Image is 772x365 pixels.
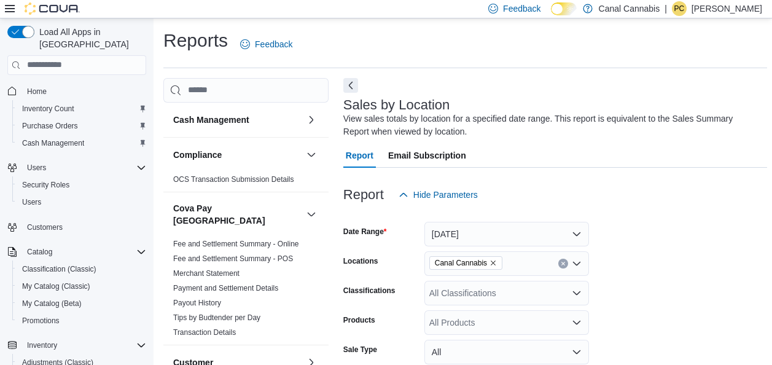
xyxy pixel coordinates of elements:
[17,279,146,294] span: My Catalog (Classic)
[572,288,582,298] button: Open list of options
[173,202,302,227] h3: Cova Pay [GEOGRAPHIC_DATA]
[17,119,146,133] span: Purchase Orders
[12,117,151,135] button: Purchase Orders
[255,38,292,50] span: Feedback
[343,345,377,355] label: Sale Type
[173,328,236,337] span: Transaction Details
[17,136,146,151] span: Cash Management
[503,2,540,15] span: Feedback
[304,112,319,127] button: Cash Management
[173,269,240,278] a: Merchant Statement
[572,318,582,328] button: Open list of options
[343,78,358,93] button: Next
[173,175,294,184] a: OCS Transaction Submission Details
[12,100,151,117] button: Inventory Count
[665,1,667,16] p: |
[27,222,63,232] span: Customers
[343,187,384,202] h3: Report
[551,2,577,15] input: Dark Mode
[163,28,228,53] h1: Reports
[173,114,249,126] h3: Cash Management
[17,178,74,192] a: Security Roles
[304,207,319,222] button: Cova Pay [GEOGRAPHIC_DATA]
[173,149,222,161] h3: Compliance
[173,240,299,248] a: Fee and Settlement Summary - Online
[22,264,96,274] span: Classification (Classic)
[12,194,151,211] button: Users
[558,259,568,269] button: Clear input
[17,262,101,277] a: Classification (Classic)
[22,338,146,353] span: Inventory
[27,247,52,257] span: Catalog
[599,1,660,16] p: Canal Cannabis
[17,119,83,133] a: Purchase Orders
[22,338,62,353] button: Inventory
[17,296,87,311] a: My Catalog (Beta)
[551,15,552,16] span: Dark Mode
[17,178,146,192] span: Security Roles
[173,299,221,307] a: Payout History
[173,254,293,263] a: Fee and Settlement Summary - POS
[173,284,278,292] a: Payment and Settlement Details
[163,172,329,192] div: Compliance
[12,295,151,312] button: My Catalog (Beta)
[489,259,497,267] button: Remove Canal Cannabis from selection in this group
[12,312,151,329] button: Promotions
[22,219,146,235] span: Customers
[17,101,146,116] span: Inventory Count
[163,237,329,345] div: Cova Pay [GEOGRAPHIC_DATA]
[22,84,52,99] a: Home
[173,313,260,322] a: Tips by Budtender per Day
[34,26,146,50] span: Load All Apps in [GEOGRAPHIC_DATA]
[388,143,466,168] span: Email Subscription
[304,147,319,162] button: Compliance
[343,315,375,325] label: Products
[672,1,687,16] div: Patrick Ciantar
[2,243,151,261] button: Catalog
[424,340,589,364] button: All
[343,227,387,237] label: Date Range
[17,296,146,311] span: My Catalog (Beta)
[27,87,47,96] span: Home
[2,82,151,100] button: Home
[173,283,278,293] span: Payment and Settlement Details
[22,121,78,131] span: Purchase Orders
[343,286,396,296] label: Classifications
[12,261,151,278] button: Classification (Classic)
[17,262,146,277] span: Classification (Classic)
[173,175,294,184] span: OCS Transaction Submission Details
[17,313,146,328] span: Promotions
[346,143,373,168] span: Report
[22,281,90,291] span: My Catalog (Classic)
[22,299,82,308] span: My Catalog (Beta)
[17,136,89,151] a: Cash Management
[173,114,302,126] button: Cash Management
[22,160,146,175] span: Users
[343,112,761,138] div: View sales totals by location for a specified date range. This report is equivalent to the Sales ...
[2,337,151,354] button: Inventory
[22,316,60,326] span: Promotions
[22,197,41,207] span: Users
[173,298,221,308] span: Payout History
[17,101,79,116] a: Inventory Count
[429,256,502,270] span: Canal Cannabis
[22,84,146,99] span: Home
[22,138,84,148] span: Cash Management
[435,257,487,269] span: Canal Cannabis
[173,328,236,337] a: Transaction Details
[25,2,80,15] img: Cova
[572,259,582,269] button: Open list of options
[343,256,378,266] label: Locations
[424,222,589,246] button: [DATE]
[22,160,51,175] button: Users
[235,32,297,57] a: Feedback
[173,269,240,278] span: Merchant Statement
[173,239,299,249] span: Fee and Settlement Summary - Online
[17,313,64,328] a: Promotions
[22,220,68,235] a: Customers
[2,218,151,236] button: Customers
[12,176,151,194] button: Security Roles
[22,104,74,114] span: Inventory Count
